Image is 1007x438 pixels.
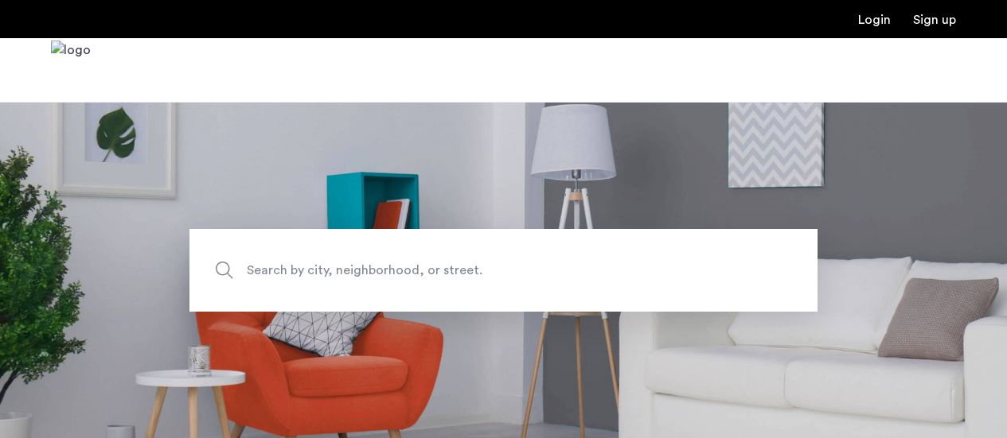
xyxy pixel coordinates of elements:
[51,41,91,100] a: Cazamio Logo
[913,14,956,26] a: Registration
[189,229,818,312] input: Apartment Search
[247,259,686,281] span: Search by city, neighborhood, or street.
[51,41,91,100] img: logo
[858,14,891,26] a: Login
